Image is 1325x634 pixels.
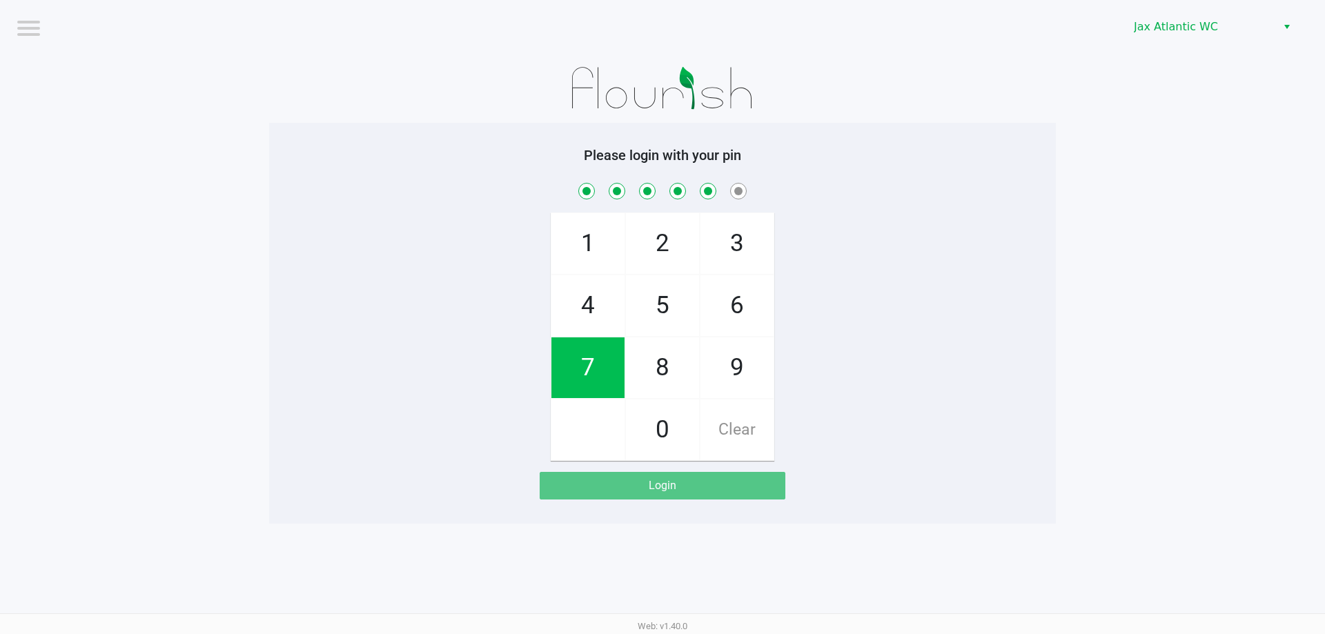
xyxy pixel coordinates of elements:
[1134,19,1268,35] span: Jax Atlantic WC
[638,621,687,631] span: Web: v1.40.0
[700,213,774,274] span: 3
[700,337,774,398] span: 9
[626,213,699,274] span: 2
[551,213,625,274] span: 1
[700,399,774,460] span: Clear
[551,275,625,336] span: 4
[279,147,1046,164] h5: Please login with your pin
[626,275,699,336] span: 5
[1277,14,1297,39] button: Select
[626,399,699,460] span: 0
[551,337,625,398] span: 7
[626,337,699,398] span: 8
[700,275,774,336] span: 6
